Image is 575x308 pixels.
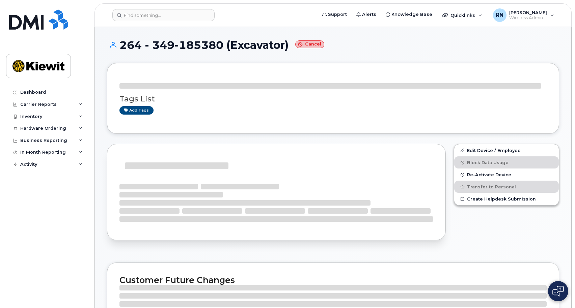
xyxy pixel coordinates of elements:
[119,106,154,115] a: Add tags
[454,181,559,193] button: Transfer to Personal
[119,275,547,285] h2: Customer Future Changes
[119,95,547,103] h3: Tags List
[454,156,559,168] button: Block Data Usage
[552,286,564,297] img: Open chat
[107,39,559,51] h1: 264 - 349-185380 (Excavator)
[467,172,511,177] span: Re-Activate Device
[454,144,559,156] a: Edit Device / Employee
[454,168,559,181] button: Re-Activate Device
[454,193,559,205] a: Create Helpdesk Submission
[295,40,324,48] small: Cancel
